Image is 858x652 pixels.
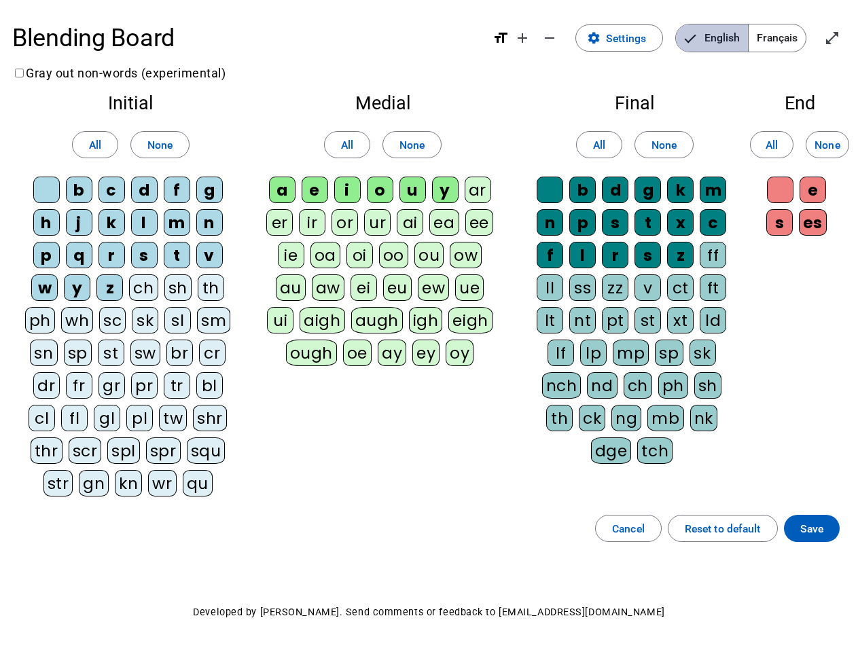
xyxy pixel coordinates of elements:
mat-button-toggle-group: Language selection [675,24,806,52]
div: ss [569,274,596,301]
div: kn [115,470,142,496]
div: qu [183,470,213,496]
div: ur [364,209,391,236]
div: gl [94,405,120,431]
div: cr [199,340,226,366]
button: Settings [575,24,663,52]
div: l [569,242,596,268]
div: fl [61,405,88,431]
div: spr [146,437,181,464]
div: eu [383,274,412,301]
div: s [131,242,158,268]
div: w [31,274,58,301]
button: All [72,131,118,158]
div: z [667,242,694,268]
div: d [602,177,628,203]
div: l [131,209,158,236]
div: tr [164,372,190,399]
div: au [276,274,306,301]
mat-icon: remove [541,30,558,46]
div: c [700,209,726,236]
h1: Blending Board [12,14,480,62]
div: k [99,209,125,236]
div: pl [126,405,153,431]
div: sw [130,340,160,366]
div: sk [132,307,158,333]
div: th [546,405,573,431]
div: h [33,209,60,236]
div: or [332,209,358,236]
span: Settings [606,29,646,48]
div: ui [267,307,293,333]
div: m [700,177,726,203]
div: pt [602,307,628,333]
div: shr [193,405,227,431]
div: ea [429,209,459,236]
div: ct [667,274,694,301]
div: ch [624,372,652,399]
div: aigh [300,307,344,333]
div: ou [414,242,444,268]
div: t [164,242,190,268]
div: mb [647,405,683,431]
div: oy [446,340,473,366]
div: ew [418,274,449,301]
button: Reset to default [668,515,778,542]
div: dr [33,372,60,399]
div: ir [299,209,325,236]
div: r [99,242,125,268]
div: sh [694,372,721,399]
div: augh [351,307,403,333]
div: ow [450,242,482,268]
div: r [602,242,628,268]
mat-icon: open_in_full [824,30,840,46]
div: nk [690,405,717,431]
span: None [651,136,677,154]
div: ff [700,242,726,268]
div: e [302,177,328,203]
button: Save [784,515,840,542]
div: ll [537,274,563,301]
span: English [676,24,748,52]
div: sp [655,340,683,366]
div: z [96,274,123,301]
span: All [341,136,353,154]
h2: Medial [262,94,504,113]
div: cl [29,405,55,431]
p: Developed by [PERSON_NAME]. Send comments or feedback to [EMAIL_ADDRESS][DOMAIN_NAME] [12,603,846,621]
div: b [66,177,92,203]
div: sk [690,340,716,366]
div: scr [69,437,102,464]
span: None [147,136,173,154]
div: g [634,177,661,203]
button: None [130,131,190,158]
div: br [166,340,193,366]
div: s [766,209,793,236]
div: ai [397,209,423,236]
div: nt [569,307,596,333]
div: sm [197,307,230,333]
div: squ [187,437,226,464]
h2: Final [529,94,741,113]
div: ee [465,209,493,236]
div: ay [378,340,406,366]
div: u [399,177,426,203]
div: n [537,209,563,236]
div: ar [465,177,491,203]
div: ft [700,274,726,301]
span: Français [749,24,806,52]
div: eigh [448,307,492,333]
div: ey [412,340,440,366]
span: All [89,136,101,154]
div: ei [351,274,377,301]
div: ng [611,405,641,431]
button: None [806,131,849,158]
span: None [399,136,425,154]
div: lf [548,340,574,366]
button: None [382,131,442,158]
div: ie [278,242,304,268]
div: c [99,177,125,203]
button: All [750,131,793,158]
div: j [66,209,92,236]
input: Gray out non-words (experimental) [15,69,24,77]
